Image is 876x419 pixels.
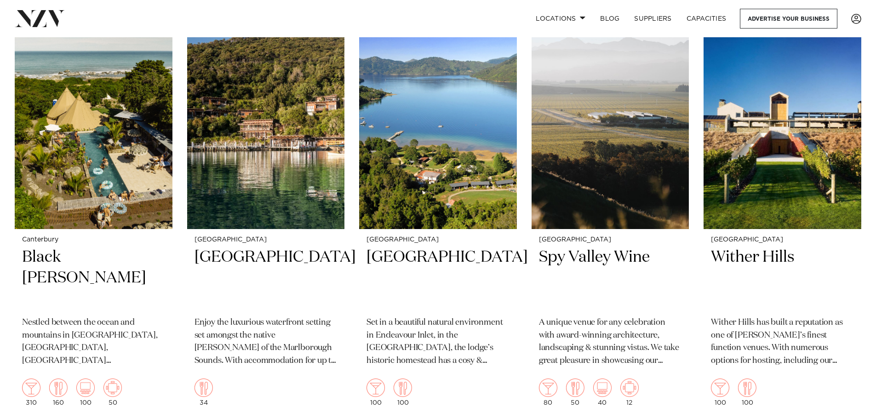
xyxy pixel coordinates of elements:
div: 310 [22,379,40,406]
img: dining.png [738,379,756,397]
p: Nestled between the ocean and mountains in [GEOGRAPHIC_DATA], [GEOGRAPHIC_DATA], [GEOGRAPHIC_DATA... [22,316,165,368]
div: 34 [195,379,213,406]
small: Canterbury [22,236,165,243]
div: 50 [103,379,122,406]
div: 100 [711,379,729,406]
img: meeting.png [620,379,639,397]
a: SUPPLIERS [627,9,679,29]
small: [GEOGRAPHIC_DATA] [711,236,854,243]
a: Canterbury Black [PERSON_NAME] Nestled between the ocean and mountains in [GEOGRAPHIC_DATA], [GEO... [15,17,172,413]
div: 160 [49,379,68,406]
img: cocktail.png [539,379,557,397]
h2: [GEOGRAPHIC_DATA] [195,247,338,309]
img: dining.png [195,379,213,397]
img: dining.png [394,379,412,397]
p: Set in a beautiful natural environment in Endeavour Inlet, in the [GEOGRAPHIC_DATA], the lodge’s ... [366,316,510,368]
img: dining.png [566,379,584,397]
img: dining.png [49,379,68,397]
h2: Wither Hills [711,247,854,309]
p: Wither Hills has built a reputation as one of [PERSON_NAME]’s finest function venues. With numero... [711,316,854,368]
div: 100 [738,379,756,406]
a: [GEOGRAPHIC_DATA] Spy Valley Wine A unique venue for any celebration with award-winning architect... [532,17,689,413]
h2: [GEOGRAPHIC_DATA] [366,247,510,309]
p: A unique venue for any celebration with award-winning architecture, landscaping & stunning vistas... [539,316,682,368]
div: 50 [566,379,584,406]
small: [GEOGRAPHIC_DATA] [195,236,338,243]
a: [GEOGRAPHIC_DATA] Wither Hills Wither Hills has built a reputation as one of [PERSON_NAME]’s fine... [704,17,861,413]
div: 80 [539,379,557,406]
img: cocktail.png [366,379,385,397]
div: 100 [76,379,95,406]
small: [GEOGRAPHIC_DATA] [366,236,510,243]
div: 100 [366,379,385,406]
a: [GEOGRAPHIC_DATA] [GEOGRAPHIC_DATA] Enjoy the luxurious waterfront setting set amongst the native... [187,17,345,413]
img: nzv-logo.png [15,10,65,27]
a: Locations [528,9,593,29]
a: [GEOGRAPHIC_DATA] [GEOGRAPHIC_DATA] Set in a beautiful natural environment in Endeavour Inlet, in... [359,17,517,413]
div: 100 [394,379,412,406]
img: cocktail.png [22,379,40,397]
div: 12 [620,379,639,406]
img: theatre.png [593,379,612,397]
div: 40 [593,379,612,406]
a: BLOG [593,9,627,29]
a: Capacities [679,9,734,29]
h2: Spy Valley Wine [539,247,682,309]
a: Advertise your business [740,9,837,29]
img: theatre.png [76,379,95,397]
img: cocktail.png [711,379,729,397]
h2: Black [PERSON_NAME] [22,247,165,309]
img: meeting.png [103,379,122,397]
small: [GEOGRAPHIC_DATA] [539,236,682,243]
p: Enjoy the luxurious waterfront setting set amongst the native [PERSON_NAME] of the Marlborough So... [195,316,338,368]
